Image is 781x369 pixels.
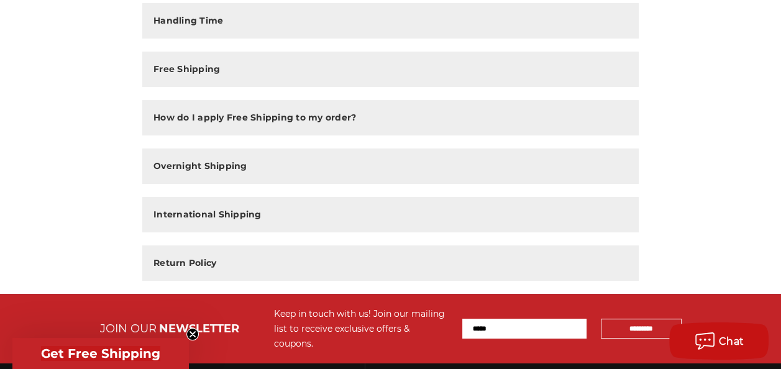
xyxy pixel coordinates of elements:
div: Keep in touch with us! Join our mailing list to receive exclusive offers & coupons. [274,306,450,351]
button: International Shipping [142,197,639,232]
button: How do I apply Free Shipping to my order? [142,100,639,135]
button: Free Shipping [142,52,639,87]
span: NEWSLETTER [159,322,239,335]
h2: Overnight Shipping [153,160,247,173]
button: Chat [669,322,769,360]
h2: How do I apply Free Shipping to my order? [153,111,356,124]
button: Close teaser [186,328,199,340]
h2: International Shipping [153,208,262,221]
div: Get Free ShippingClose teaser [12,338,189,369]
h2: Handling Time [153,14,223,27]
span: Get Free Shipping [41,346,160,361]
span: JOIN OUR [100,322,157,335]
h2: Return Policy [153,257,216,270]
span: Chat [719,335,744,347]
button: Return Policy [142,245,639,281]
button: Handling Time [142,3,639,39]
button: Overnight Shipping [142,148,639,184]
h2: Free Shipping [153,63,220,76]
